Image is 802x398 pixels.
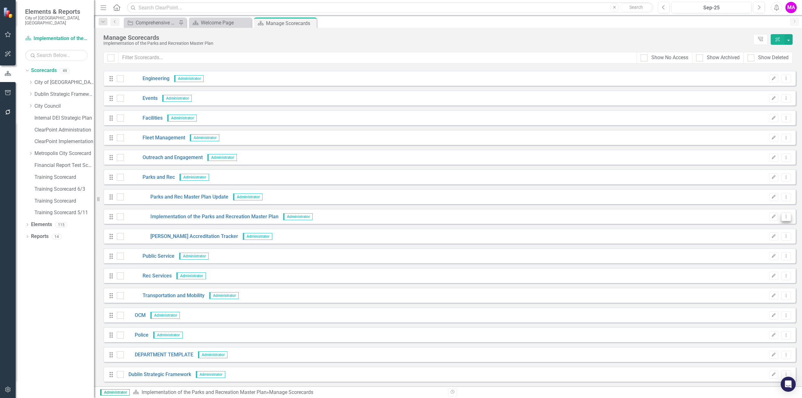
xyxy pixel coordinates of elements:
[283,213,313,220] span: Administrator
[124,253,174,260] a: Public Service
[25,15,88,26] small: City of [GEOGRAPHIC_DATA], [GEOGRAPHIC_DATA]
[125,19,177,27] a: Comprehensive Active CIP
[167,115,197,121] span: Administrator
[124,194,228,201] a: Parks and Rec Master Plan Update
[620,3,652,12] button: Search
[133,389,443,396] div: » Manage Scorecards
[124,154,203,161] a: Outreach and Engagement
[174,75,204,82] span: Administrator
[196,371,225,378] span: Administrator
[34,174,94,181] a: Training Scorecard
[34,209,94,216] a: Training Scorecard 5/11
[629,5,643,10] span: Search
[651,54,688,61] div: Show No Access
[124,213,279,220] a: Implementation of the Parks and Recreation Master Plan
[55,222,67,227] div: 115
[190,19,250,27] a: Welcome Page
[209,292,239,299] span: Administrator
[758,54,789,61] div: Show Deleted
[25,50,88,61] input: Search Below...
[127,2,653,13] input: Search ClearPoint...
[176,272,206,279] span: Administrator
[124,75,169,82] a: Engineering
[266,19,315,27] div: Manage Scorecards
[34,150,94,157] a: Metropolis City Scorecard
[34,115,94,122] a: Internal DEI Strategic Plan
[142,389,267,395] a: Implementation of the Parks and Recreation Master Plan
[103,34,750,41] div: Manage Scorecards
[124,174,175,181] a: Parks and Rec
[124,115,163,122] a: Facilities
[207,154,237,161] span: Administrator
[31,221,52,228] a: Elements
[190,134,219,141] span: Administrator
[198,351,227,358] span: Administrator
[25,8,88,15] span: Elements & Reports
[60,68,70,73] div: 49
[34,103,94,110] a: City Council
[233,194,263,200] span: Administrator
[34,162,94,169] a: Financial Report Test Scorecard
[707,54,740,61] div: Show Archived
[136,19,177,27] div: Comprehensive Active CIP
[34,91,94,98] a: Dublin Strategic Framework
[25,35,88,42] a: Implementation of the Parks and Recreation Master Plan
[34,127,94,134] a: ClearPoint Administration
[34,79,94,86] a: City of [GEOGRAPHIC_DATA], [GEOGRAPHIC_DATA]
[180,174,209,181] span: Administrator
[124,351,193,359] a: DEPARTMENT TEMPLATE
[103,41,750,46] div: Implementation of the Parks and Recreation Master Plan
[124,233,238,240] a: [PERSON_NAME] Accreditation Tracker
[31,233,49,240] a: Reports
[124,95,158,102] a: Events
[124,332,148,339] a: Police
[52,234,62,239] div: 14
[150,312,180,319] span: Administrator
[201,19,250,27] div: Welcome Page
[671,2,752,13] button: Sep-25
[243,233,272,240] span: Administrator
[781,377,796,392] div: Open Intercom Messenger
[34,198,94,205] a: Training Scorecard
[153,332,183,339] span: Administrator
[118,52,637,64] input: Filter Scorecards...
[124,371,191,378] a: Dublin Strategic Framework
[124,312,146,319] a: OCM
[124,134,185,142] a: Fleet Management
[124,292,205,299] a: Transportation and Mobility
[785,2,797,13] button: MA
[34,138,94,145] a: ClearPoint Implementation
[31,67,57,74] a: Scorecards
[162,95,192,102] span: Administrator
[124,272,172,280] a: Rec Services
[3,7,14,18] img: ClearPoint Strategy
[100,389,130,395] span: Administrator
[674,4,749,12] div: Sep-25
[34,186,94,193] a: Training Scorecard 6/3
[179,253,209,260] span: Administrator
